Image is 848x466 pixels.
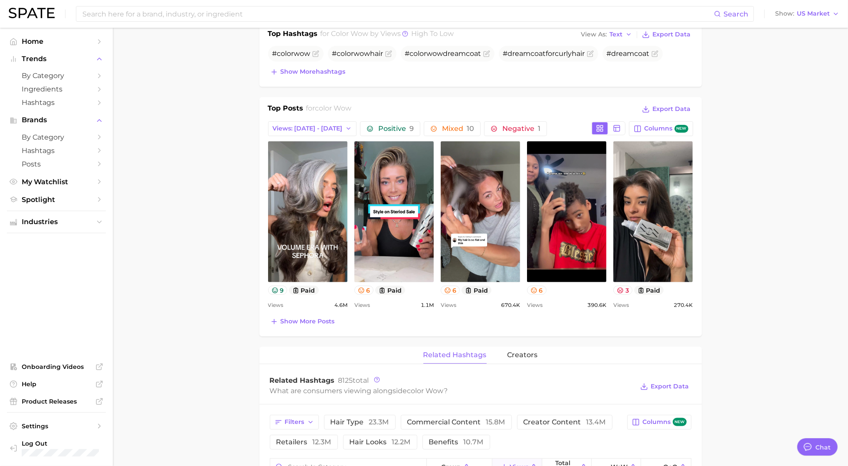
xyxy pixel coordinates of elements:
span: Columns [642,418,686,426]
span: Show more posts [281,318,335,325]
span: Export Data [653,105,691,113]
span: creator content [524,419,606,426]
span: Export Data [653,31,691,38]
span: 10 [467,124,474,133]
span: 23.3m [369,418,389,426]
button: Flag as miscategorized or irrelevant [587,50,594,57]
span: Spotlight [22,196,91,204]
span: Posts [22,160,91,168]
span: Trends [22,55,91,63]
span: Hashtags [22,147,91,155]
span: Settings [22,422,91,430]
span: high to low [411,29,454,38]
span: color [337,49,354,58]
button: View AsText [579,29,635,40]
span: 1 [538,124,540,133]
span: 670.4k [501,300,520,310]
button: 6 [354,286,374,295]
span: Ingredients [22,85,91,93]
span: # dreamcoat [405,49,481,58]
span: Positive [378,125,414,132]
a: Posts [7,157,106,171]
button: paid [375,286,405,295]
button: paid [289,286,319,295]
span: Views [527,300,543,310]
span: creators [507,351,538,359]
span: wow [427,49,443,58]
span: Text [610,32,623,37]
span: Columns [644,125,688,133]
a: My Watchlist [7,175,106,189]
button: Show more posts [268,316,337,328]
button: Flag as miscategorized or irrelevant [312,50,319,57]
a: by Category [7,69,106,82]
span: color wow [407,387,444,395]
span: color wow [331,29,368,38]
button: Views: [DATE] - [DATE] [268,121,357,136]
span: new [673,418,687,426]
h1: Top Hashtags [268,29,318,41]
a: Hashtags [7,144,106,157]
button: Brands [7,114,106,127]
button: Flag as miscategorized or irrelevant [385,50,392,57]
span: Help [22,380,91,388]
span: 12.2m [392,438,411,446]
span: Views [441,300,456,310]
span: wow [354,49,370,58]
span: Show [775,11,794,16]
a: by Category [7,130,106,144]
span: color wow [315,104,351,112]
button: ShowUS Market [773,8,841,20]
span: Onboarding Videos [22,363,91,371]
span: by Category [22,72,91,80]
button: Industries [7,215,106,228]
div: What are consumers viewing alongside ? [270,385,634,397]
button: paid [634,286,664,295]
span: related hashtags [423,351,487,359]
span: 1.1m [421,300,434,310]
span: Log Out [22,440,99,447]
span: Search [724,10,748,18]
span: Show more hashtags [281,68,346,75]
button: 6 [527,286,547,295]
span: by Category [22,133,91,141]
button: Filters [270,415,319,430]
h2: for by Views [320,29,454,41]
span: Views [268,300,284,310]
span: 12.3m [313,438,331,446]
span: hair looks [350,439,411,446]
span: Mixed [442,125,474,132]
button: 3 [613,286,632,295]
span: My Watchlist [22,178,91,186]
button: Show morehashtags [268,66,348,78]
button: Export Data [638,381,691,393]
span: retailers [276,439,331,446]
span: total [338,376,369,385]
span: Product Releases [22,398,91,405]
span: benefits [429,439,484,446]
img: SPATE [9,8,55,18]
span: commercial content [407,419,505,426]
span: wow [294,49,311,58]
span: #dreamcoatforcurlyhair [503,49,585,58]
h2: for [306,103,351,116]
a: Log out. Currently logged in with e-mail mcelwee.l@pg.com. [7,437,106,459]
span: 4.6m [334,300,347,310]
span: 15.8m [486,418,505,426]
button: paid [462,286,491,295]
span: US Market [797,11,830,16]
button: Flag as miscategorized or irrelevant [652,50,658,57]
button: Columnsnew [627,415,691,430]
input: Search here for a brand, industry, or ingredient [82,7,714,21]
span: Home [22,37,91,46]
a: Spotlight [7,193,106,206]
span: 9 [409,124,414,133]
span: color [410,49,427,58]
span: Views [613,300,629,310]
span: View As [581,32,607,37]
span: Negative [502,125,540,132]
span: Industries [22,218,91,226]
span: Views: [DATE] - [DATE] [273,125,343,132]
a: Help [7,378,106,391]
span: hair type [331,419,389,426]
